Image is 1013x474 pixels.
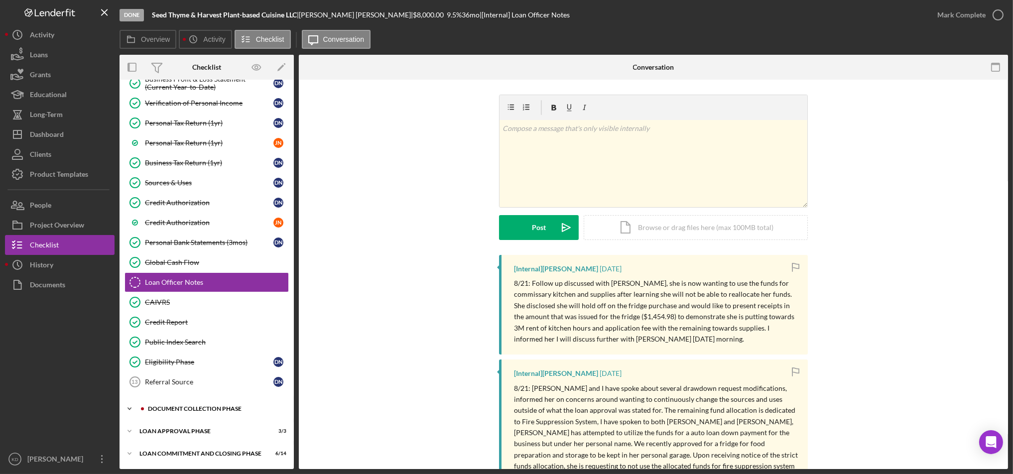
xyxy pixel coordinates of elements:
[273,377,283,387] div: D N
[273,198,283,208] div: D N
[5,45,115,65] button: Loans
[145,358,273,366] div: Eligibility Phase
[5,195,115,215] button: People
[145,298,288,306] div: CAIVRS
[273,138,283,148] div: J N
[273,237,283,247] div: D N
[5,164,115,184] a: Product Templates
[139,428,261,434] div: Loan Approval Phase
[30,45,48,67] div: Loans
[273,118,283,128] div: D N
[5,144,115,164] button: Clients
[145,99,273,107] div: Verification of Personal Income
[5,275,115,295] button: Documents
[5,124,115,144] button: Dashboard
[125,153,289,173] a: Business Tax Return (1yr)DN
[125,233,289,252] a: Personal Bank Statements (3mos)DN
[30,275,65,297] div: Documents
[5,105,115,124] button: Long-Term
[125,73,289,93] a: Business Profit & Loss Statement (Current Year-to-Date)DN
[125,292,289,312] a: CAIVRS
[302,30,371,49] button: Conversation
[30,65,51,87] div: Grants
[125,272,289,292] a: Loan Officer Notes
[633,63,674,71] div: Conversation
[5,25,115,45] button: Activity
[532,215,546,240] div: Post
[273,357,283,367] div: D N
[514,265,598,273] div: [Internal] [PERSON_NAME]
[148,406,281,412] div: Document Collection Phase
[25,449,90,472] div: [PERSON_NAME]
[937,5,986,25] div: Mark Complete
[30,255,53,277] div: History
[235,30,291,49] button: Checklist
[139,451,261,457] div: Loan Commitment and Closing Phase
[125,133,289,153] a: Personal Tax Return (1yr)JN
[125,193,289,213] a: Credit AuthorizationDN
[131,379,137,385] tspan: 13
[30,105,63,127] div: Long-Term
[179,30,232,49] button: Activity
[11,457,18,462] text: KD
[600,265,622,273] time: 2025-08-21 20:39
[5,215,115,235] button: Project Overview
[141,35,170,43] label: Overview
[514,278,798,345] p: 8/21: Follow up discussed with [PERSON_NAME], she is now wanting to use the funds for commissary ...
[152,11,299,19] div: |
[268,428,286,434] div: 3 / 3
[145,219,273,227] div: Credit Authorization
[145,318,288,326] div: Credit Report
[480,11,570,19] div: | [Internal] Loan Officer Notes
[30,144,51,167] div: Clients
[5,65,115,85] button: Grants
[152,10,297,19] b: Seed Thyme & Harvest Plant-based Cuisine LLC
[299,11,413,19] div: [PERSON_NAME] [PERSON_NAME] |
[447,11,462,19] div: 9.5 %
[30,195,51,218] div: People
[125,113,289,133] a: Personal Tax Return (1yr)DN
[256,35,284,43] label: Checklist
[125,213,289,233] a: Credit AuthorizationJN
[203,35,225,43] label: Activity
[145,238,273,246] div: Personal Bank Statements (3mos)
[5,85,115,105] button: Educational
[979,430,1003,454] div: Open Intercom Messenger
[5,235,115,255] button: Checklist
[120,9,144,21] div: Done
[413,11,447,19] div: $8,000.00
[5,449,115,469] button: KD[PERSON_NAME]
[5,255,115,275] button: History
[125,352,289,372] a: Eligibility PhaseDN
[145,378,273,386] div: Referral Source
[145,199,273,207] div: Credit Authorization
[514,369,598,377] div: [Internal] [PERSON_NAME]
[145,159,273,167] div: Business Tax Return (1yr)
[273,78,283,88] div: D N
[323,35,365,43] label: Conversation
[125,312,289,332] a: Credit Report
[273,178,283,188] div: D N
[273,98,283,108] div: D N
[125,252,289,272] a: Global Cash Flow
[30,25,54,47] div: Activity
[145,179,273,187] div: Sources & Uses
[273,218,283,228] div: J N
[125,93,289,113] a: Verification of Personal IncomeDN
[145,75,273,91] div: Business Profit & Loss Statement (Current Year-to-Date)
[125,173,289,193] a: Sources & UsesDN
[30,215,84,237] div: Project Overview
[125,332,289,352] a: Public Index Search
[30,235,59,257] div: Checklist
[600,369,622,377] time: 2025-08-21 13:50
